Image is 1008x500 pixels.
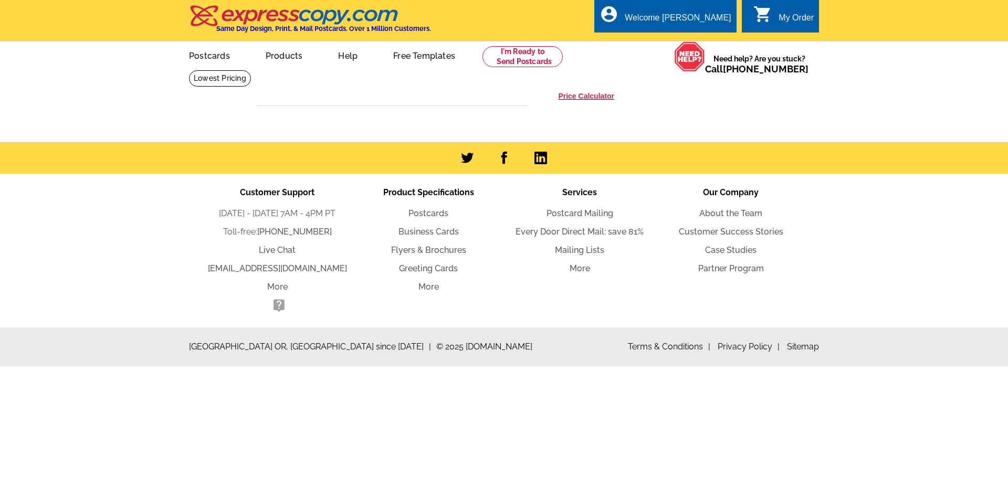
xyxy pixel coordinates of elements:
a: Products [249,42,320,67]
a: [PHONE_NUMBER] [257,227,332,237]
span: [GEOGRAPHIC_DATA] OR, [GEOGRAPHIC_DATA] since [DATE] [189,341,431,353]
a: Live Chat [259,245,296,255]
a: Flyers & Brochures [391,245,466,255]
a: Partner Program [698,263,764,273]
i: account_circle [600,5,618,24]
span: Customer Support [240,187,314,197]
a: Case Studies [705,245,757,255]
h4: Same Day Design, Print, & Mail Postcards. Over 1 Million Customers. [216,25,431,33]
a: Help [321,42,374,67]
div: My Order [779,13,814,28]
span: Services [562,187,597,197]
a: About the Team [699,208,762,218]
li: [DATE] - [DATE] 7AM - 4PM PT [202,207,353,220]
a: Every Door Direct Mail: save 81% [516,227,644,237]
a: More [267,282,288,292]
li: Toll-free: [202,226,353,238]
a: Postcards [408,208,448,218]
a: Terms & Conditions [628,342,710,352]
a: Mailing Lists [555,245,604,255]
span: Our Company [703,187,759,197]
img: help [674,41,705,72]
span: © 2025 [DOMAIN_NAME] [436,341,532,353]
span: Product Specifications [383,187,474,197]
div: Welcome [PERSON_NAME] [625,13,731,28]
a: Privacy Policy [718,342,780,352]
a: Customer Success Stories [679,227,783,237]
a: Postcards [172,42,247,67]
a: Free Templates [376,42,472,67]
a: Price Calculator [558,91,614,101]
a: More [418,282,439,292]
i: shopping_cart [753,5,772,24]
a: shopping_cart My Order [753,12,814,25]
span: Need help? Are you stuck? [705,54,814,75]
a: Same Day Design, Print, & Mail Postcards. Over 1 Million Customers. [189,13,431,33]
a: [PHONE_NUMBER] [723,63,808,75]
a: Sitemap [787,342,819,352]
a: Postcard Mailing [547,208,613,218]
a: Greeting Cards [399,263,458,273]
span: Call [705,63,808,75]
a: [EMAIL_ADDRESS][DOMAIN_NAME] [208,263,347,273]
a: Business Cards [398,227,459,237]
a: More [570,263,590,273]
